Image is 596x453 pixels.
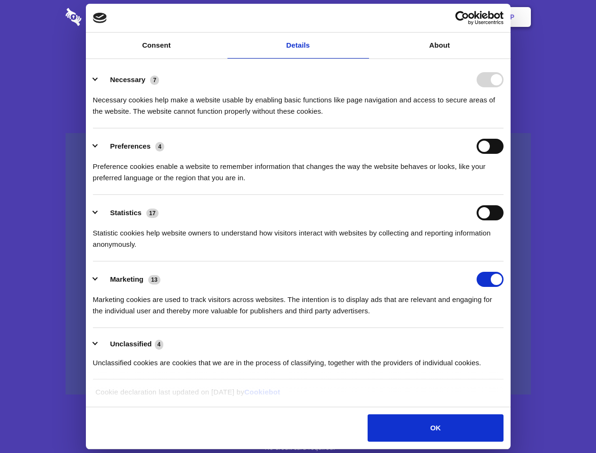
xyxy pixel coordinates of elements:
a: Usercentrics Cookiebot - opens in a new window [421,11,504,25]
span: 7 [150,75,159,85]
label: Necessary [110,75,145,84]
button: OK [368,414,503,442]
button: Marketing (13) [93,272,167,287]
label: Statistics [110,209,142,217]
button: Statistics (17) [93,205,165,220]
div: Necessary cookies help make a website usable by enabling basic functions like page navigation and... [93,87,504,117]
span: 4 [155,340,164,349]
img: logo-wordmark-white-trans-d4663122ce5f474addd5e946df7df03e33cb6a1c49d2221995e7729f52c070b2.svg [66,8,146,26]
iframe: Drift Widget Chat Controller [549,406,585,442]
a: Consent [86,33,227,59]
a: About [369,33,511,59]
div: Marketing cookies are used to track visitors across websites. The intention is to display ads tha... [93,287,504,317]
a: Login [428,2,469,32]
h1: Eliminate Slack Data Loss. [66,42,531,76]
div: Statistic cookies help website owners to understand how visitors interact with websites by collec... [93,220,504,250]
button: Necessary (7) [93,72,165,87]
label: Preferences [110,142,151,150]
div: Preference cookies enable a website to remember information that changes the way the website beha... [93,154,504,184]
div: Cookie declaration last updated on [DATE] by [88,386,508,405]
a: Pricing [277,2,318,32]
button: Preferences (4) [93,139,170,154]
label: Marketing [110,275,143,283]
h4: Auto-redaction of sensitive data, encrypted data sharing and self-destructing private chats. Shar... [66,86,531,117]
a: Cookiebot [244,388,280,396]
button: Unclassified (4) [93,338,169,350]
a: Details [227,33,369,59]
img: logo [93,13,107,23]
span: 4 [155,142,164,151]
span: 13 [148,275,160,285]
a: Contact [383,2,426,32]
a: Wistia video thumbnail [66,133,531,395]
span: 17 [146,209,159,218]
div: Unclassified cookies are cookies that we are in the process of classifying, together with the pro... [93,350,504,369]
